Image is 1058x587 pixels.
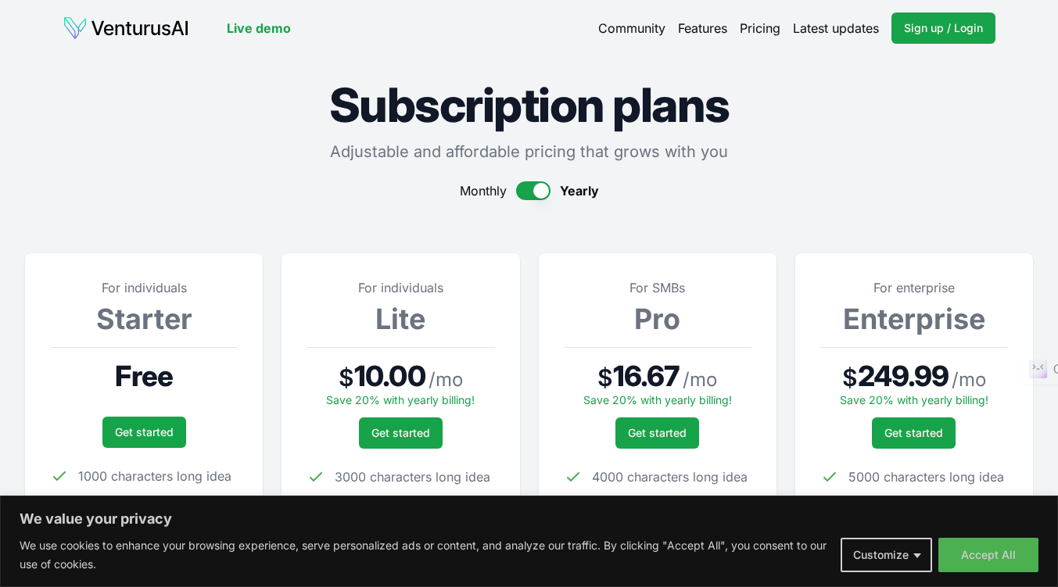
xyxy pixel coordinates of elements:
[872,417,956,449] a: Get started
[564,278,751,297] p: For SMBs
[307,278,494,297] p: For individuals
[793,19,879,38] a: Latest updates
[115,360,172,392] span: Free
[227,19,291,38] a: Live demo
[848,467,1004,486] span: 5000 characters long idea
[858,360,949,392] span: 249.99
[583,393,732,406] span: Save 20% with yearly billing!
[598,19,665,38] a: Community
[613,360,680,392] span: 16.67
[25,81,1033,128] h1: Subscription plans
[564,303,751,335] h3: Pro
[597,363,613,392] span: $
[678,19,727,38] a: Features
[359,417,443,449] a: Get started
[615,417,699,449] a: Get started
[904,20,983,36] span: Sign up / Login
[102,417,186,448] a: Get started
[50,278,238,297] p: For individuals
[50,303,238,335] h3: Starter
[938,538,1038,572] button: Accept All
[683,367,717,392] span: / mo
[740,19,780,38] a: Pricing
[820,278,1008,297] p: For enterprise
[429,367,463,392] span: / mo
[339,363,354,392] span: $
[952,367,986,392] span: / mo
[842,363,858,392] span: $
[560,181,599,200] span: Yearly
[307,303,494,335] h3: Lite
[78,467,231,485] span: 1000 characters long idea
[840,393,988,406] span: Save 20% with yearly billing!
[460,181,507,200] span: Monthly
[20,510,1038,528] p: We value your privacy
[20,536,829,574] p: We use cookies to enhance your browsing experience, serve personalized ads or content, and analyz...
[592,467,748,486] span: 4000 characters long idea
[326,393,475,406] span: Save 20% with yearly billing!
[354,360,425,392] span: 10.00
[891,13,995,44] a: Sign up / Login
[25,141,1033,163] p: Adjustable and affordable pricing that grows with you
[335,467,490,486] span: 3000 characters long idea
[820,303,1008,335] h3: Enterprise
[841,538,932,572] button: Customize
[63,16,189,41] img: logo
